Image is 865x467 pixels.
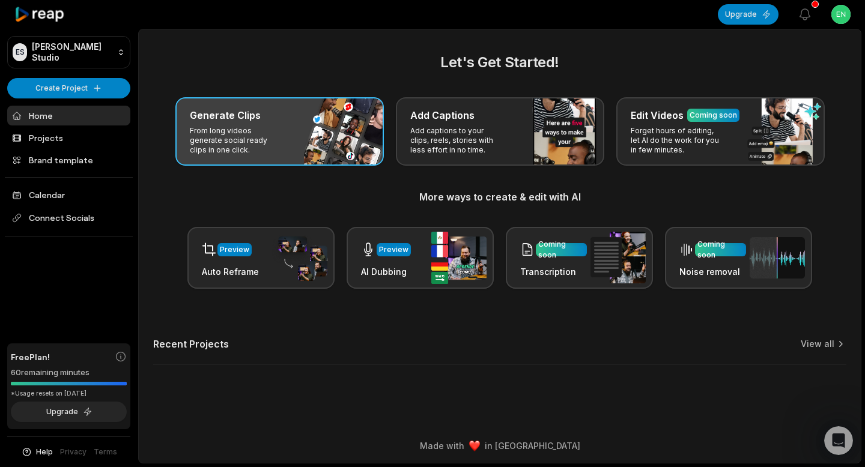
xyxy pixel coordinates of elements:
[431,232,487,284] img: ai_dubbing.png
[690,110,737,121] div: Coming soon
[7,185,130,205] a: Calendar
[7,106,130,125] a: Home
[190,108,261,122] h3: Generate Clips
[190,126,283,155] p: From long videos generate social ready clips in one click.
[60,447,86,457] a: Privacy
[7,128,130,148] a: Projects
[32,41,112,63] p: [PERSON_NAME] Studio
[469,441,480,451] img: heart emoji
[220,244,249,255] div: Preview
[520,265,587,278] h3: Transcription
[21,447,53,457] button: Help
[11,389,127,398] div: *Usage resets on [DATE]
[36,447,53,457] span: Help
[11,402,127,422] button: Upgrade
[824,426,853,455] iframe: Intercom live chat
[718,4,778,25] button: Upgrade
[7,150,130,170] a: Brand template
[379,244,408,255] div: Preview
[697,239,744,261] div: Coming soon
[153,338,229,350] h2: Recent Projects
[94,447,117,457] a: Terms
[11,351,50,363] span: Free Plan!
[153,52,846,73] h2: Let's Get Started!
[153,190,846,204] h3: More ways to create & edit with AI
[150,439,850,452] div: Made with in [GEOGRAPHIC_DATA]
[13,43,27,61] div: ES
[631,126,724,155] p: Forget hours of editing, let AI do the work for you in few minutes.
[202,265,259,278] h3: Auto Reframe
[410,108,475,122] h3: Add Captions
[11,367,127,379] div: 60 remaining minutes
[410,126,503,155] p: Add captions to your clips, reels, stories with less effort in no time.
[631,108,684,122] h3: Edit Videos
[679,265,746,278] h3: Noise removal
[272,235,327,282] img: auto_reframe.png
[7,207,130,229] span: Connect Socials
[361,265,411,278] h3: AI Dubbing
[801,338,834,350] a: View all
[7,78,130,98] button: Create Project
[590,232,646,283] img: transcription.png
[750,237,805,279] img: noise_removal.png
[538,239,584,261] div: Coming soon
